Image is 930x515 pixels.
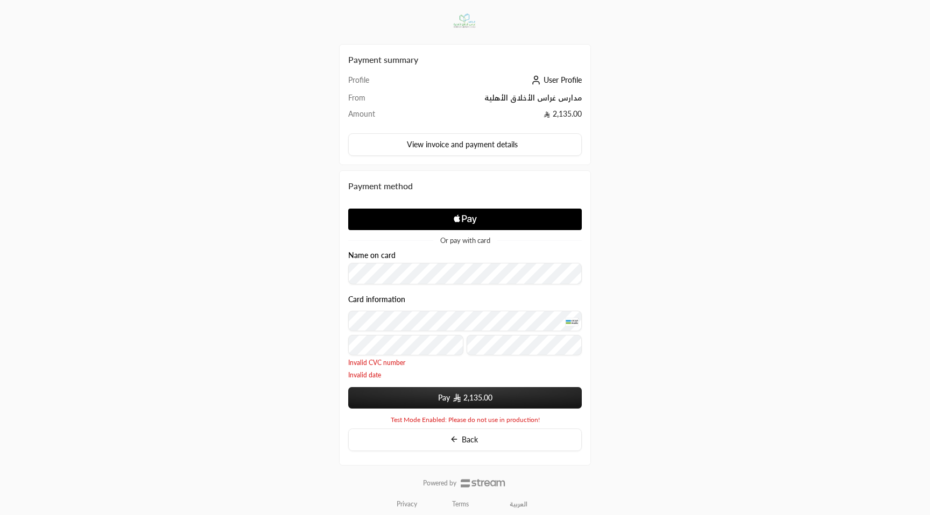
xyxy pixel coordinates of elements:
label: Name on card [348,251,396,260]
img: SAR [453,394,461,402]
p: Powered by [423,479,456,488]
td: From [348,92,399,109]
div: Name on card [348,251,582,285]
a: Terms [452,500,469,509]
button: Pay SAR2,135.00 [348,387,582,409]
td: مدارس غراس الأخلاق الأهلية [399,92,582,109]
a: User Profile [529,75,582,84]
td: Amount [348,109,399,125]
div: Card information [348,295,582,380]
a: Privacy [397,500,417,509]
img: MADA [565,317,578,326]
span: 2,135.00 [463,392,492,403]
legend: Card information [348,295,405,304]
div: Payment method [348,180,582,192]
span: Invalid CVC number [348,359,582,367]
span: Invalid date [348,371,582,380]
td: Profile [348,75,399,92]
td: 2,135.00 [399,109,582,125]
input: Credit Card [348,311,582,331]
button: Back [348,428,582,452]
button: View invoice and payment details [348,133,582,156]
span: Test Mode Enabled: Please do not use in production! [391,416,540,424]
img: Company Logo [447,6,482,35]
span: Back [462,435,478,444]
input: Expiry date [348,335,463,355]
span: User Profile [544,75,582,84]
span: Or pay with card [440,237,490,244]
input: CVC [467,335,582,355]
h2: Payment summary [348,53,582,66]
a: العربية [504,496,533,513]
